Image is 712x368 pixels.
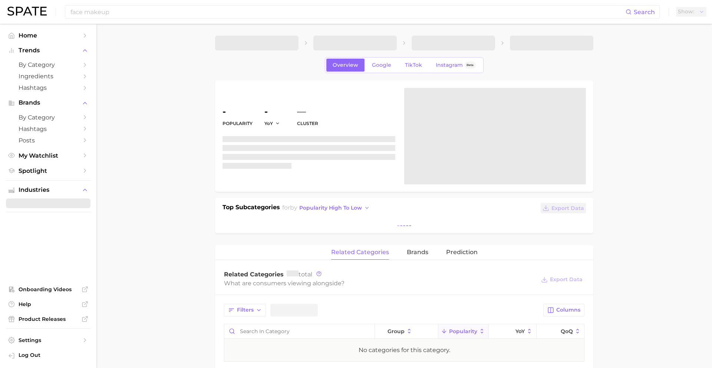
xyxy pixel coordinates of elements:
span: Onboarding Videos [19,286,78,293]
span: Instagram [436,62,463,68]
span: Export Data [550,276,583,283]
span: Export Data [551,205,584,211]
button: YoY [264,120,280,126]
span: Show [678,10,694,14]
button: QoQ [537,324,584,339]
a: by Category [6,59,90,70]
span: Log Out [19,352,85,358]
dt: Popularity [222,119,253,128]
a: Settings [6,335,90,346]
a: Ingredients [6,70,90,82]
span: My Watchlist [19,152,78,159]
span: Ingredients [19,73,78,80]
span: Help [19,301,78,308]
span: TikTok [405,62,422,68]
a: My Watchlist [6,150,90,161]
a: Log out. Currently logged in with e-mail mathilde@spate.nyc. [6,349,90,362]
a: Spotlight [6,165,90,177]
span: Prediction [446,249,478,256]
span: total [287,271,312,278]
span: by Category [19,114,78,121]
button: Columns [543,304,584,316]
span: Google [372,62,391,68]
span: brands [407,249,428,256]
span: for by [282,204,372,211]
a: Home [6,30,90,41]
span: Spotlight [19,167,78,174]
span: Search [634,9,655,16]
a: Hashtags [6,82,90,93]
span: Industries [19,187,78,193]
button: Export Data [541,203,586,213]
span: Overview [333,62,358,68]
a: Onboarding Videos [6,284,90,295]
span: — [297,107,306,116]
button: Industries [6,184,90,195]
span: Trends [19,47,78,54]
span: YoY [515,328,525,334]
span: popularity high to low [299,205,362,211]
button: group [375,324,438,339]
a: Hashtags [6,123,90,135]
span: Beta [467,62,474,68]
a: Google [366,59,398,72]
a: Overview [326,59,365,72]
span: Popularity [449,328,477,334]
a: Product Releases [6,313,90,325]
a: Posts [6,135,90,146]
span: Filters [237,307,254,313]
div: No categories for this category. [359,346,450,355]
span: Product Releases [19,316,78,322]
button: Show [676,7,706,17]
span: YoY [264,120,273,126]
span: Hashtags [19,125,78,132]
dd: - [222,107,253,116]
h1: Top Subcategories [222,203,280,214]
span: related categories [331,249,389,256]
button: Export Data [539,275,584,285]
button: Brands [6,97,90,108]
span: QoQ [561,328,573,334]
a: Help [6,299,90,310]
span: Brands [19,99,78,106]
span: Hashtags [19,84,78,91]
button: Filters [224,304,266,316]
span: Settings [19,337,78,344]
dd: - [264,107,285,116]
button: Trends [6,45,90,56]
button: popularity high to low [297,203,372,213]
img: SPATE [7,7,47,16]
span: Related Categories [224,271,284,278]
a: TikTok [399,59,428,72]
span: by Category [19,61,78,68]
span: group [388,328,405,334]
button: YoY [489,324,537,339]
input: Search here for a brand, industry, or ingredient [70,6,626,18]
dt: cluster [297,119,318,128]
span: Posts [19,137,78,144]
a: InstagramBeta [429,59,482,72]
span: Columns [556,307,580,313]
a: by Category [6,112,90,123]
div: What are consumers viewing alongside ? [224,278,535,288]
button: Popularity [438,324,489,339]
input: Search in category [224,324,375,338]
span: Home [19,32,78,39]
